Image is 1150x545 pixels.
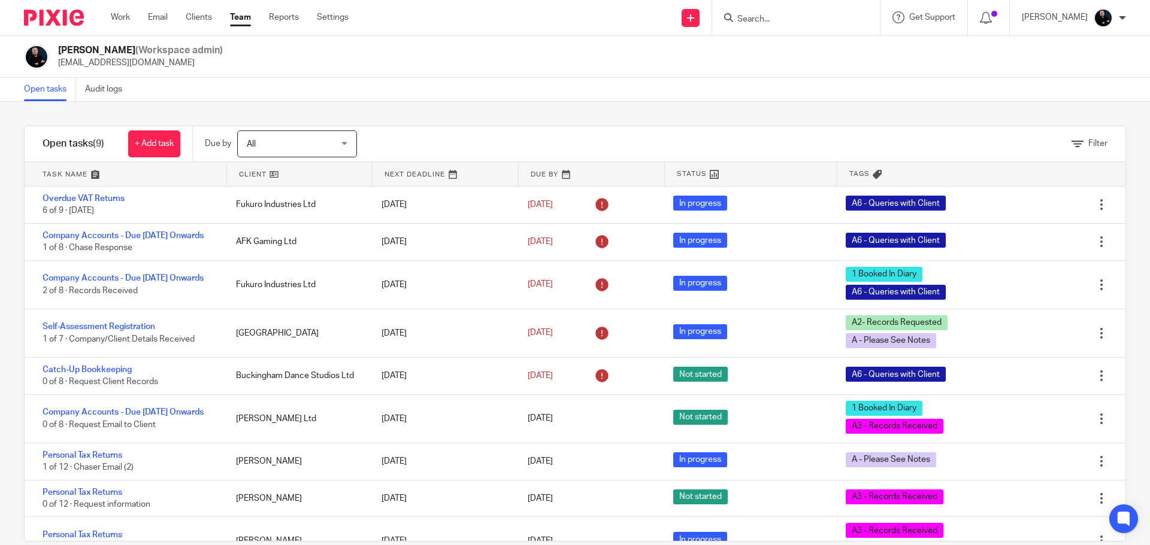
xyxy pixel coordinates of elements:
[43,488,122,497] a: Personal Tax Returns
[846,333,936,348] span: A - Please See Notes
[43,287,138,295] span: 2 of 8 · Records Received
[43,408,204,416] a: Company Accounts - Due [DATE] Onwards
[224,273,370,297] div: Fukuro Industries Ltd
[528,238,553,246] span: [DATE]
[224,193,370,217] div: Fukuro Industries Ltd
[224,449,370,473] div: [PERSON_NAME]
[224,407,370,431] div: [PERSON_NAME] Ltd
[909,13,955,22] span: Get Support
[370,193,515,217] div: [DATE]
[230,11,251,23] a: Team
[43,207,94,215] span: 6 of 9 · [DATE]
[846,233,946,248] span: A6 - Queries with Client
[43,451,122,459] a: Personal Tax Returns
[135,45,223,55] span: (Workspace admin)
[846,267,922,282] span: 1 Booked In Diary
[205,138,231,150] p: Due by
[43,243,132,252] span: 1 of 8 · Chase Response
[528,494,553,503] span: [DATE]
[846,196,946,211] span: A6 - Queries with Client
[673,324,727,339] span: In progress
[58,57,223,69] p: [EMAIL_ADDRESS][DOMAIN_NAME]
[58,44,223,57] h2: [PERSON_NAME]
[846,419,943,434] span: A3 - Records Received
[1094,8,1113,28] img: Headshots%20accounting4everything_Poppy%20Jakes%20Photography-2203.jpg
[673,276,727,291] span: In progress
[846,401,922,416] span: 1 Booked In Diary
[43,138,104,150] h1: Open tasks
[43,232,204,240] a: Company Accounts - Due [DATE] Onwards
[247,140,256,148] span: All
[673,452,727,467] span: In progress
[186,11,212,23] a: Clients
[846,452,936,467] span: A - Please See Notes
[370,364,515,388] div: [DATE]
[370,407,515,431] div: [DATE]
[673,233,727,248] span: In progress
[528,457,553,465] span: [DATE]
[224,230,370,254] div: AFK Gaming Ltd
[846,523,943,538] span: A3 - Records Received
[43,335,195,343] span: 1 of 7 · Company/Client Details Received
[24,10,84,26] img: Pixie
[93,139,104,148] span: (9)
[43,322,155,331] a: Self-Assessment Registration
[317,11,349,23] a: Settings
[673,196,727,211] span: In progress
[43,463,134,471] span: 1 of 12 · Chaser Email (2)
[528,537,553,545] span: [DATE]
[224,321,370,345] div: [GEOGRAPHIC_DATA]
[370,273,515,297] div: [DATE]
[370,230,515,254] div: [DATE]
[736,14,844,25] input: Search
[43,421,156,429] span: 0 of 8 · Request Email to Client
[370,449,515,473] div: [DATE]
[43,500,150,509] span: 0 of 12 · Request information
[673,410,728,425] span: Not started
[846,367,946,382] span: A6 - Queries with Client
[370,486,515,510] div: [DATE]
[1022,11,1088,23] p: [PERSON_NAME]
[128,130,180,157] a: + Add task
[111,11,130,23] a: Work
[370,321,515,345] div: [DATE]
[528,200,553,209] span: [DATE]
[528,329,553,337] span: [DATE]
[148,11,168,23] a: Email
[846,489,943,504] span: A3 - Records Received
[224,364,370,388] div: Buckingham Dance Studios Ltd
[43,194,125,203] a: Overdue VAT Returns
[43,274,204,282] a: Company Accounts - Due [DATE] Onwards
[85,78,131,101] a: Audit logs
[673,489,728,504] span: Not started
[528,281,553,289] span: [DATE]
[24,44,49,69] img: Headshots%20accounting4everything_Poppy%20Jakes%20Photography-2203.jpg
[846,285,946,300] span: A6 - Queries with Client
[269,11,299,23] a: Reports
[43,366,132,374] a: Catch-Up Bookkeeping
[43,531,122,539] a: Personal Tax Returns
[24,78,76,101] a: Open tasks
[673,367,728,382] span: Not started
[528,372,553,380] span: [DATE]
[224,486,370,510] div: [PERSON_NAME]
[846,315,948,330] span: A2- Records Requested
[43,377,158,386] span: 0 of 8 · Request Client Records
[677,169,707,179] span: Status
[528,415,553,423] span: [DATE]
[849,169,870,179] span: Tags
[1088,139,1107,148] span: Filter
